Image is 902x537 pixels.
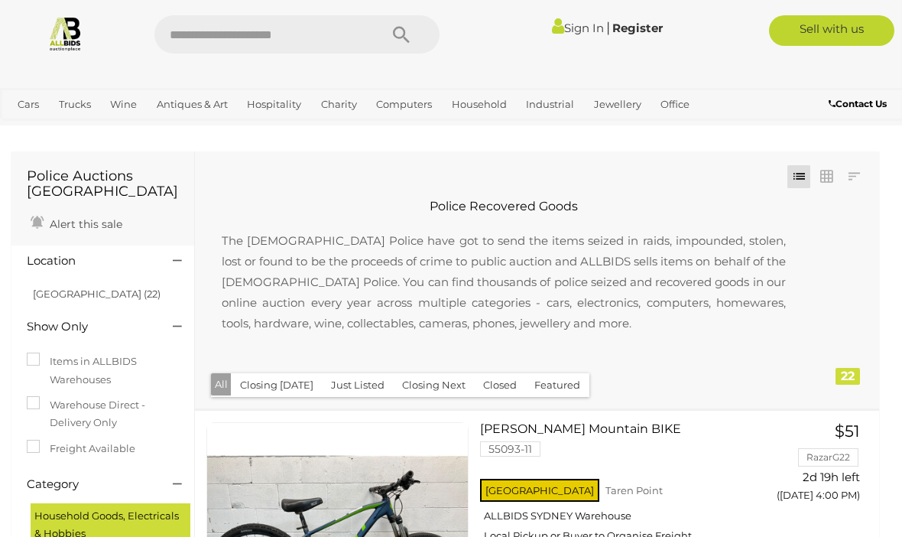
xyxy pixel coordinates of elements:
a: [GEOGRAPHIC_DATA] (22) [33,288,161,300]
h2: Police Recovered Goods [206,200,801,213]
a: Office [654,92,696,117]
h4: Show Only [27,321,150,334]
a: Antiques & Art [151,92,234,117]
img: Allbids.com.au [47,15,83,51]
a: $51 RazarG22 2d 19h left ([DATE] 4:00 PM) [777,422,864,510]
a: Cars [11,92,45,117]
label: Freight Available [27,440,135,457]
a: Sign In [552,21,604,35]
button: Featured [525,373,589,397]
h4: Category [27,478,150,491]
a: Hospitality [241,92,307,117]
span: Alert this sale [46,217,122,231]
a: Alert this sale [27,211,126,234]
a: Jewellery [588,92,647,117]
a: Register [612,21,663,35]
p: The [DEMOGRAPHIC_DATA] Police have got to send the items seized in raids, impounded, stolen, lost... [206,215,801,349]
label: Warehouse Direct - Delivery Only [27,396,179,432]
b: Contact Us [829,98,887,109]
button: Search [363,15,440,54]
a: Household [446,92,513,117]
a: Trucks [53,92,97,117]
span: | [606,19,610,36]
button: Closed [474,373,526,397]
button: All [211,373,232,395]
a: Computers [370,92,438,117]
a: Charity [315,92,363,117]
div: 22 [835,368,860,385]
span: $51 [835,421,860,441]
a: Industrial [520,92,580,117]
a: Sports [11,117,55,142]
button: Just Listed [322,373,394,397]
label: Items in ALLBIDS Warehouses [27,353,179,389]
h1: Police Auctions [GEOGRAPHIC_DATA] [27,169,179,200]
a: Wine [104,92,143,117]
a: Contact Us [829,96,891,112]
button: Closing [DATE] [231,373,323,397]
button: Closing Next [393,373,475,397]
h4: Location [27,255,150,268]
a: [GEOGRAPHIC_DATA] [63,117,183,142]
a: Sell with us [769,15,894,46]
